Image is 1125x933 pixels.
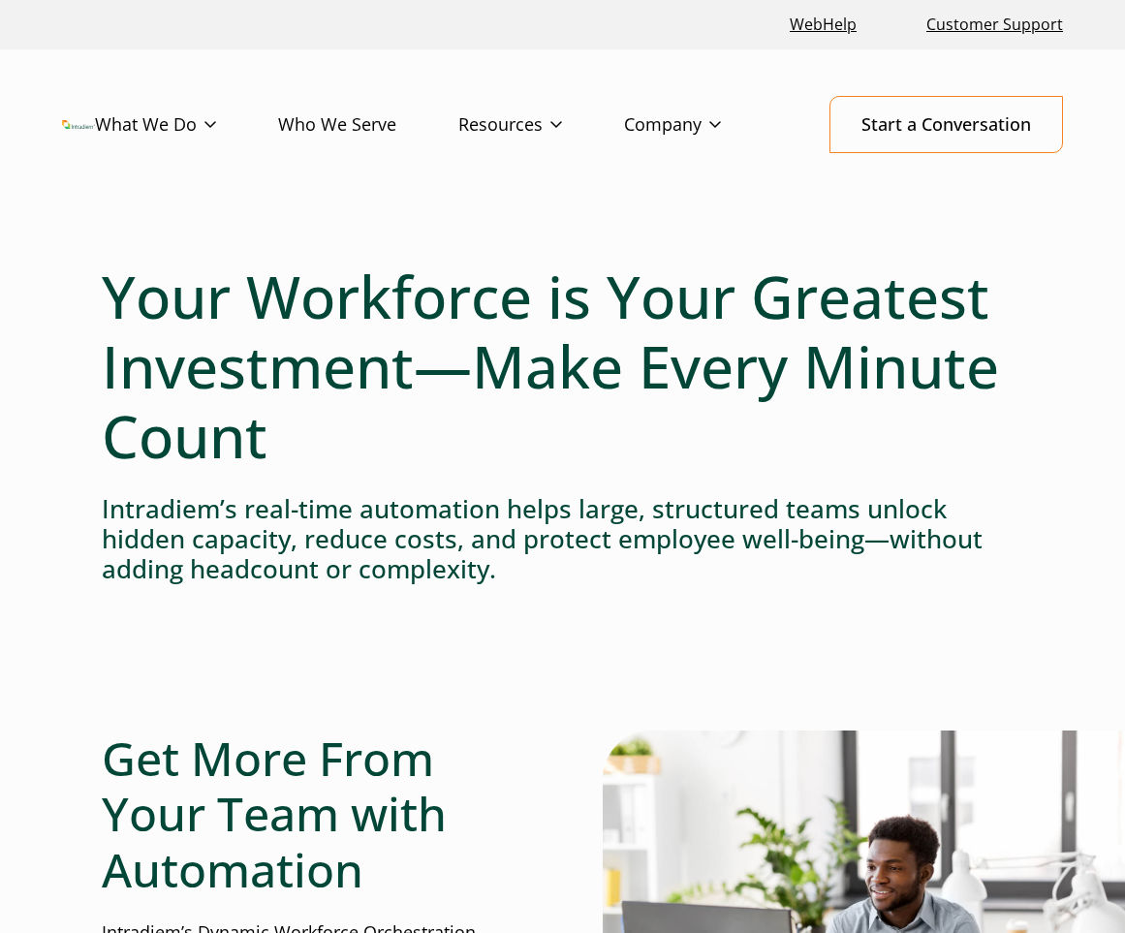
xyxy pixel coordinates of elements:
[102,494,1023,585] h4: Intradiem’s real-time automation helps large, structured teams unlock hidden capacity, reduce cos...
[458,97,624,153] a: Resources
[62,120,95,128] a: Link to homepage of Intradiem
[624,97,783,153] a: Company
[829,96,1063,153] a: Start a Conversation
[919,4,1071,46] a: Customer Support
[95,97,278,153] a: What We Do
[102,262,1023,471] h1: Your Workforce is Your Greatest Investment—Make Every Minute Count
[278,97,458,153] a: Who We Serve
[102,731,523,898] h2: Get More From Your Team with Automation
[62,120,95,128] img: Intradiem
[782,4,864,46] a: Link opens in a new window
